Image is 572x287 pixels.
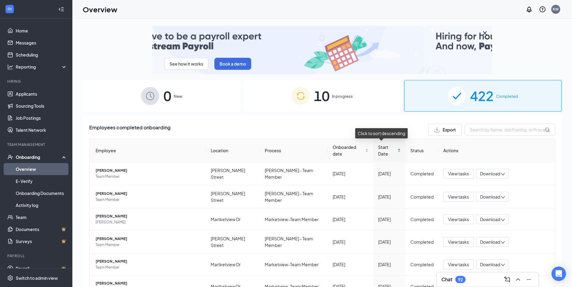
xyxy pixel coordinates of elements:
div: 92 [458,277,463,282]
div: [DATE] [378,170,401,177]
button: View tasks [443,192,474,202]
button: View tasks [443,260,474,269]
td: [PERSON_NAME] - Team Member [260,230,328,254]
svg: Analysis [7,64,13,70]
a: Applicants [16,88,67,100]
a: Activity log [16,199,67,211]
span: View tasks [448,239,469,245]
a: Scheduling [16,49,67,61]
button: ChevronUp [513,275,523,284]
td: Marketview-Team Member [260,254,328,276]
td: [PERSON_NAME] - Team Member [260,162,328,185]
a: DocumentsCrown [16,223,67,235]
span: Download [480,216,500,223]
a: PayrollCrown [16,262,67,274]
svg: Cross [481,29,488,37]
span: View tasks [448,193,469,200]
span: View tasks [448,170,469,177]
th: Actions [438,139,555,162]
span: View tasks [448,216,469,223]
div: [DATE] [333,193,368,200]
span: Download [480,261,500,268]
svg: QuestionInfo [539,6,546,13]
a: Talent Network [16,124,67,136]
td: [PERSON_NAME] - Team Member [260,185,328,208]
h3: Chat [441,276,452,283]
span: Export [443,128,456,132]
span: Start Date [378,144,396,157]
button: Minimize [524,275,534,284]
button: ComposeMessage [502,275,512,284]
div: [DATE] [333,261,368,268]
svg: UserCheck [7,154,13,160]
div: [DATE] [333,239,368,245]
div: KW [553,7,559,12]
span: In progress [332,93,353,99]
button: Book a demo [214,58,251,70]
div: Completed [410,239,434,245]
button: View tasks [443,214,474,224]
span: 422 [470,85,494,106]
button: View tasks [443,169,474,178]
div: [DATE] [333,170,368,177]
div: [DATE] [333,216,368,223]
span: [PERSON_NAME] [96,213,201,219]
span: Team Member [96,264,201,270]
span: Team Member [96,174,201,180]
input: Search by Name, Job Posting, or Process [465,124,555,136]
div: Payroll [7,253,66,258]
svg: Minimize [525,276,532,283]
td: Marketview-Team Member [260,208,328,230]
th: Employee [90,139,206,162]
span: [PERSON_NAME] [96,168,201,174]
a: Sourcing Tools [16,100,67,112]
svg: ChevronUp [514,276,522,283]
span: Completed [496,93,518,99]
div: Reporting [16,64,68,70]
a: SurveysCrown [16,235,67,247]
div: Completed [410,216,434,223]
div: Completed [410,193,434,200]
th: Onboarded date [328,139,373,162]
td: Martketview Dr [206,208,260,230]
span: [PERSON_NAME] [96,258,201,264]
span: New [174,93,182,99]
span: Download [480,194,500,200]
h1: Overview [83,4,117,14]
span: down [501,195,505,199]
div: [DATE] [378,261,401,268]
td: Martketview Dr [206,254,260,276]
svg: WorkstreamLogo [7,6,13,12]
span: Download [480,239,500,245]
svg: Notifications [526,6,533,13]
span: down [501,240,505,245]
td: [PERSON_NAME] Street [206,185,260,208]
span: Onboarded date [333,144,364,157]
span: Download [480,171,500,177]
div: Completed [410,170,434,177]
th: Status [406,139,438,162]
a: Team [16,211,67,223]
span: Team Member [96,197,201,203]
a: Overview [16,163,67,175]
span: down [501,218,505,222]
button: Export [428,124,462,136]
span: [PERSON_NAME] [96,236,201,242]
span: Team Member [96,242,201,248]
span: down [501,172,505,176]
span: Employees completed onboarding [89,124,170,136]
button: View tasks [443,237,474,247]
div: Click to sort descending [355,128,408,138]
a: Home [16,25,67,37]
span: down [501,263,505,267]
div: Hiring [7,79,66,84]
div: Team Management [7,142,66,147]
th: Process [260,139,328,162]
span: View tasks [448,261,469,268]
span: [PERSON_NAME] [96,219,201,225]
td: [PERSON_NAME] Street [206,162,260,185]
svg: Collapse [58,6,64,12]
div: Onboarding [16,154,62,160]
a: E-Verify [16,175,67,187]
div: [DATE] [378,239,401,245]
